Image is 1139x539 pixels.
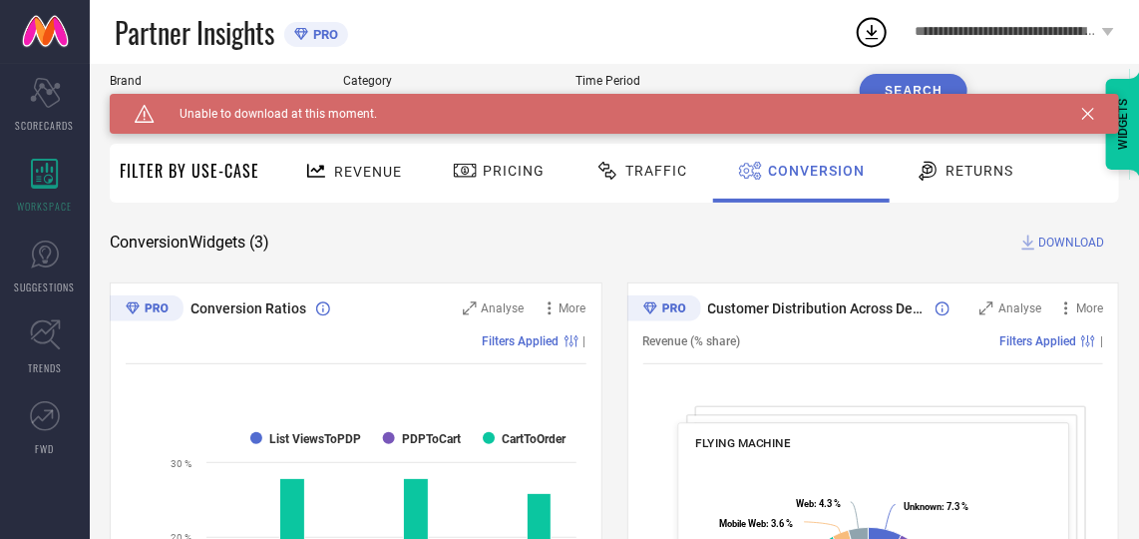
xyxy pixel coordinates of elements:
[115,12,274,53] span: Partner Insights
[110,295,184,325] div: Premium
[16,118,75,133] span: SCORECARDS
[979,301,993,315] svg: Zoom
[1076,301,1103,315] span: More
[860,74,967,108] button: Search
[308,27,338,42] span: PRO
[583,334,586,348] span: |
[695,436,790,450] span: FLYING MACHINE
[171,458,191,469] text: 30 %
[999,334,1076,348] span: Filters Applied
[1038,233,1104,253] span: DOWNLOAD
[768,163,865,179] span: Conversion
[402,432,461,446] text: PDPToCart
[998,301,1041,315] span: Analyse
[904,501,942,512] tspan: Unknown
[110,233,269,253] span: Conversion Widgets ( 3 )
[719,518,793,529] text: : 3.6 %
[904,501,968,512] text: : 7.3 %
[483,334,560,348] span: Filters Applied
[625,163,687,179] span: Traffic
[155,107,377,121] span: Unable to download at this moment.
[343,74,552,88] span: Category
[190,300,306,316] span: Conversion Ratios
[502,432,567,446] text: CartToOrder
[1100,334,1103,348] span: |
[334,164,402,180] span: Revenue
[560,301,586,315] span: More
[463,301,477,315] svg: Zoom
[110,74,318,88] span: Brand
[708,300,927,316] span: Customer Distribution Across Device/OS
[269,432,361,446] text: List ViewsToPDP
[719,518,766,529] tspan: Mobile Web
[575,74,835,88] span: Time Period
[854,14,890,50] div: Open download list
[575,93,835,117] input: Select time period
[483,163,545,179] span: Pricing
[643,334,741,348] span: Revenue (% share)
[15,279,76,294] span: SUGGESTIONS
[28,360,62,375] span: TRENDS
[796,499,841,510] text: : 4.3 %
[120,159,259,183] span: Filter By Use-Case
[36,441,55,456] span: FWD
[627,295,701,325] div: Premium
[482,301,525,315] span: Analyse
[946,163,1013,179] span: Returns
[796,499,814,510] tspan: Web
[18,199,73,214] span: WORKSPACE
